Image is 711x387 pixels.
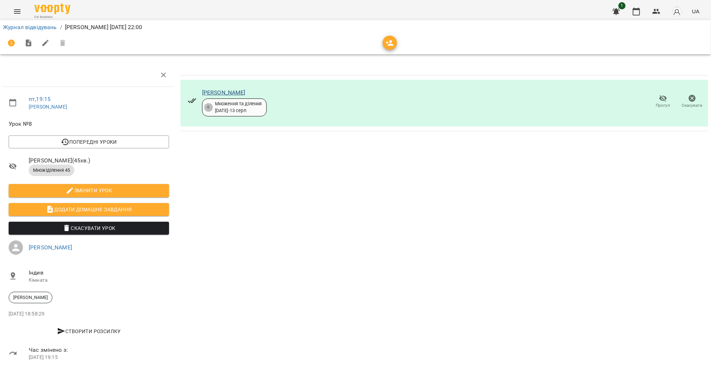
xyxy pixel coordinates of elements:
button: Menu [9,3,26,20]
span: [PERSON_NAME] [9,294,52,301]
span: Змінити урок [14,186,163,195]
button: Додати домашнє завдання [9,203,169,216]
span: Скасувати [682,102,703,109]
p: [PERSON_NAME] [DATE] 22:00 [65,23,142,32]
button: Створити розсилку [9,325,169,338]
button: Скасувати [678,92,707,112]
span: Попередні уроки [14,138,163,146]
a: пт , 19:15 [29,96,51,102]
span: [PERSON_NAME] ( 45 хв. ) [29,156,169,165]
p: [DATE] 18:58:29 [9,310,169,318]
span: UA [692,8,700,15]
span: Множіділення 45 [29,167,74,174]
li: / [60,23,62,32]
a: [PERSON_NAME] [202,89,245,96]
span: Створити розсилку [11,327,166,336]
a: [PERSON_NAME] [29,104,67,110]
div: Множення та ділення [DATE] - 13 серп [215,101,262,114]
nav: breadcrumb [3,23,708,32]
span: Урок №8 [9,120,169,128]
a: [PERSON_NAME] [29,244,72,251]
div: [PERSON_NAME] [9,292,52,303]
span: For Business [34,15,70,19]
button: UA [689,5,702,18]
button: Змінити урок [9,184,169,197]
img: Voopty Logo [34,4,70,14]
p: [DATE] 19:15 [29,354,169,361]
span: Додати домашнє завдання [14,205,163,214]
button: Скасувати Урок [9,222,169,235]
span: Прогул [656,102,670,109]
img: avatar_s.png [672,6,682,17]
div: 8 [204,103,213,112]
button: Прогул [649,92,678,112]
button: Попередні уроки [9,135,169,148]
p: Кімната [29,277,169,284]
span: 1 [618,2,626,9]
a: Журнал відвідувань [3,24,57,31]
span: Час змінено з: [29,346,169,354]
span: Індив [29,268,169,277]
span: Скасувати Урок [14,224,163,232]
